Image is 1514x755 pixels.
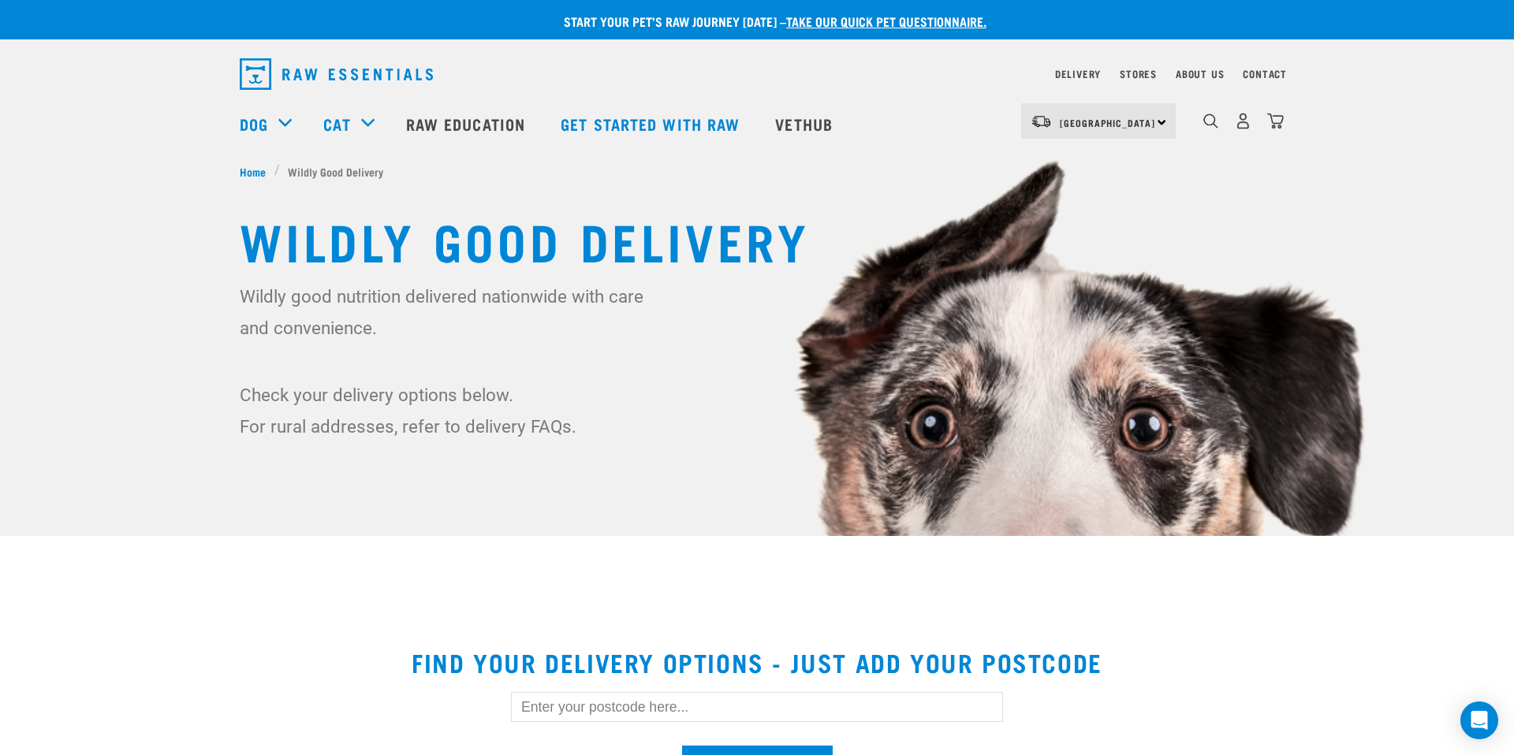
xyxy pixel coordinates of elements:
[1055,71,1101,76] a: Delivery
[240,379,654,442] p: Check your delivery options below. For rural addresses, refer to delivery FAQs.
[511,692,1003,722] input: Enter your postcode here...
[240,211,1274,268] h1: Wildly Good Delivery
[240,163,274,180] a: Home
[227,52,1287,96] nav: dropdown navigation
[1120,71,1157,76] a: Stores
[323,112,350,136] a: Cat
[1243,71,1287,76] a: Contact
[240,281,654,344] p: Wildly good nutrition delivered nationwide with care and convenience.
[240,112,268,136] a: Dog
[786,17,986,24] a: take our quick pet questionnaire.
[1267,113,1284,129] img: home-icon@2x.png
[1031,114,1052,128] img: van-moving.png
[759,92,852,155] a: Vethub
[240,163,1274,180] nav: breadcrumbs
[19,648,1495,676] h2: Find your delivery options - just add your postcode
[545,92,759,155] a: Get started with Raw
[1176,71,1224,76] a: About Us
[240,163,266,180] span: Home
[1203,113,1218,128] img: home-icon-1@2x.png
[1060,120,1155,125] span: [GEOGRAPHIC_DATA]
[1460,701,1498,739] div: Open Intercom Messenger
[240,58,433,90] img: Raw Essentials Logo
[390,92,545,155] a: Raw Education
[1235,113,1251,129] img: user.png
